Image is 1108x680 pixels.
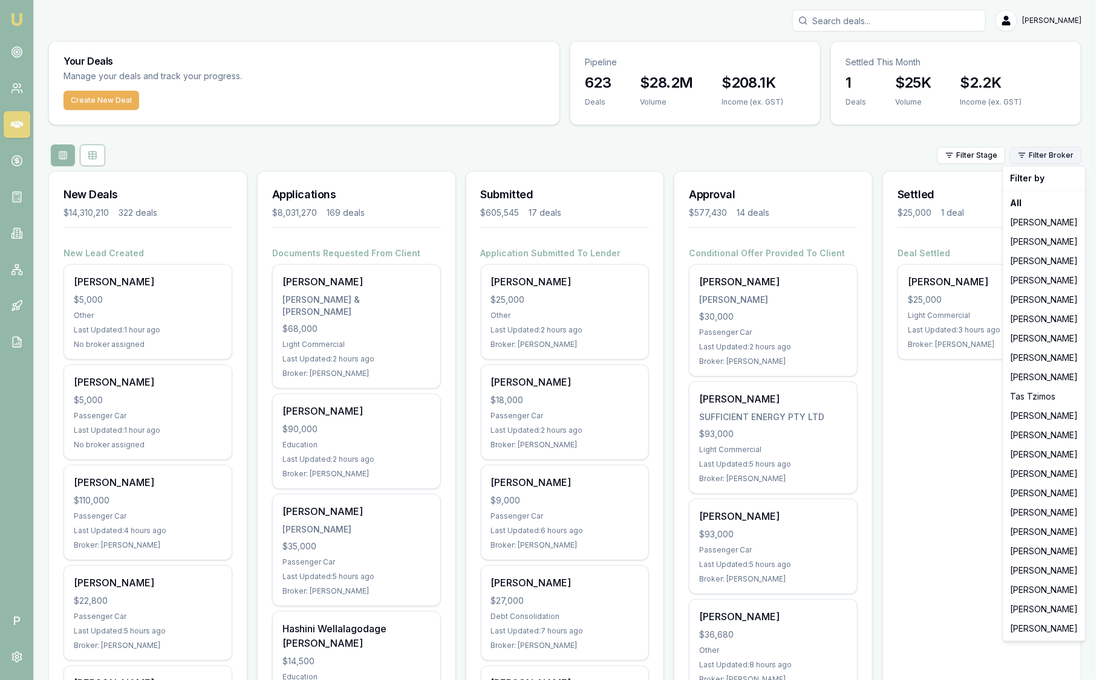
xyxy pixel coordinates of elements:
div: [PERSON_NAME] [1006,251,1083,271]
div: Tas Tzimos [1006,387,1083,406]
div: [PERSON_NAME] [1006,426,1083,445]
div: [PERSON_NAME] [1006,406,1083,426]
div: [PERSON_NAME] [1006,600,1083,619]
div: [PERSON_NAME] [1006,368,1083,387]
div: [PERSON_NAME] [1006,503,1083,522]
div: [PERSON_NAME] [1006,561,1083,580]
div: [PERSON_NAME] [1006,484,1083,503]
div: [PERSON_NAME] [1006,445,1083,464]
div: [PERSON_NAME] [1006,271,1083,290]
strong: All [1011,197,1022,209]
div: [PERSON_NAME] [1006,464,1083,484]
div: [PERSON_NAME] [1006,580,1083,600]
div: Filter by [1006,169,1083,188]
div: [PERSON_NAME] [1006,309,1083,329]
div: [PERSON_NAME] [1006,232,1083,251]
div: [PERSON_NAME] [1006,348,1083,368]
div: [PERSON_NAME] [1006,290,1083,309]
div: [PERSON_NAME] [1006,213,1083,232]
div: [PERSON_NAME] [1006,619,1083,638]
div: [PERSON_NAME] [1006,522,1083,542]
div: [PERSON_NAME] [1006,329,1083,348]
div: [PERSON_NAME] [1006,542,1083,561]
